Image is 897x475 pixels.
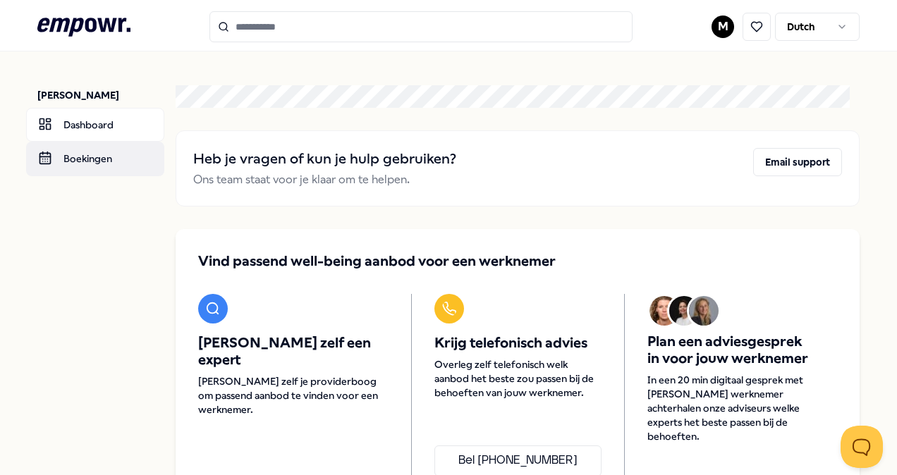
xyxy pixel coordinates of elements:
img: Avatar [669,296,699,326]
a: Dashboard [26,108,164,142]
span: Plan een adviesgesprek in voor jouw werknemer [647,333,814,367]
p: [PERSON_NAME] [37,88,164,102]
a: Email support [753,148,842,189]
span: [PERSON_NAME] zelf een expert [198,335,389,369]
iframe: Help Scout Beacon - Open [841,426,883,468]
img: Avatar [689,296,719,326]
img: Avatar [649,296,679,326]
span: Krijg telefonisch advies [434,335,602,352]
a: Boekingen [26,142,164,175]
span: [PERSON_NAME] zelf je providerboog om passend aanbod te vinden voor een werknemer. [198,374,389,417]
input: Search for products, categories or subcategories [209,11,633,42]
span: In een 20 min digitaal gesprek met [PERSON_NAME] werknemer achterhalen onze adviseurs welke exper... [647,373,814,443]
h2: Heb je vragen of kun je hulp gebruiken? [193,148,456,171]
p: Ons team staat voor je klaar om te helpen. [193,171,456,189]
span: Overleg zelf telefonisch welk aanbod het beste zou passen bij de behoeften van jouw werknemer. [434,357,602,400]
span: Vind passend well-being aanbod voor een werknemer [198,252,556,271]
button: M [712,16,734,38]
button: Email support [753,148,842,176]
